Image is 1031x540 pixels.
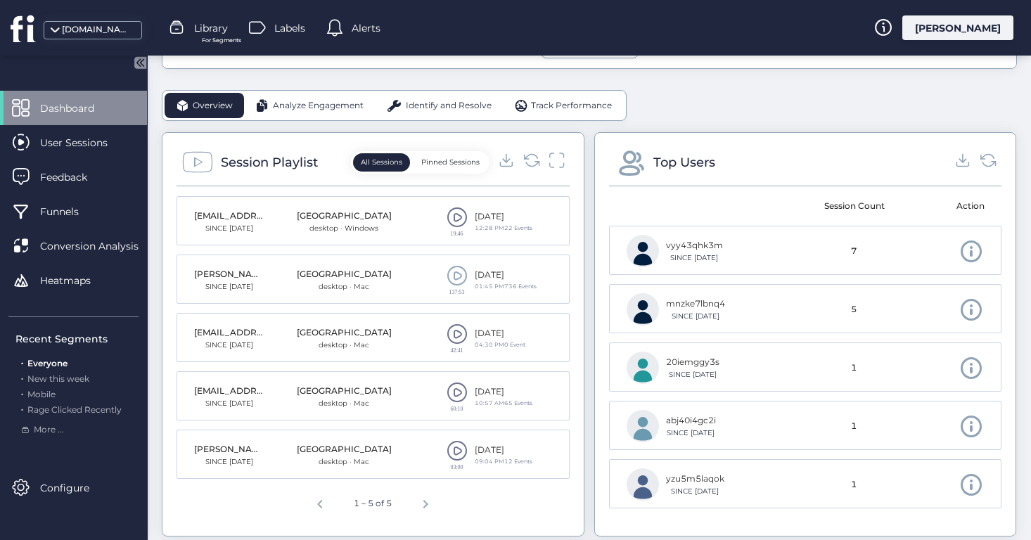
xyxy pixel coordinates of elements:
[297,340,392,351] div: desktop · Mac
[27,404,122,415] span: Rage Clicked Recently
[27,358,68,368] span: Everyone
[40,169,108,185] span: Feedback
[805,186,904,226] mat-header-cell: Session Count
[297,456,392,468] div: desktop · Mac
[194,326,264,340] div: [EMAIL_ADDRESS][DOMAIN_NAME]
[666,486,724,497] div: SINCE [DATE]
[666,311,725,322] div: SINCE [DATE]
[475,327,525,340] div: [DATE]
[193,99,233,112] span: Overview
[475,399,532,408] div: 10:57 AMㅤ65 Events
[27,389,56,399] span: Mobile
[666,252,723,264] div: SINCE [DATE]
[221,153,318,172] div: Session Playlist
[475,385,532,399] div: [DATE]
[851,361,857,375] span: 1
[62,23,132,37] div: [DOMAIN_NAME]
[851,420,857,433] span: 1
[21,355,23,368] span: .
[21,386,23,399] span: .
[194,398,264,409] div: SINCE [DATE]
[194,340,264,351] div: SINCE [DATE]
[475,269,537,282] div: [DATE]
[348,491,397,516] div: 1 – 5 of 5
[202,36,241,45] span: For Segments
[297,268,392,281] div: [GEOGRAPHIC_DATA]
[27,373,89,384] span: New this week
[851,245,857,258] span: 7
[352,20,380,36] span: Alerts
[666,472,724,486] div: yzu5m5laqok
[406,99,492,112] span: Identify and Resolve
[902,15,1013,40] div: [PERSON_NAME]
[447,464,468,470] div: 03:00
[447,231,468,236] div: 19:46
[21,401,23,415] span: .
[297,281,392,292] div: desktop · Mac
[475,282,537,291] div: 01:45 PMㅤ736 Events
[666,239,723,252] div: vyy43qhk3m
[274,20,305,36] span: Labels
[21,371,23,384] span: .
[353,153,410,172] button: All Sessions
[297,210,392,223] div: [GEOGRAPHIC_DATA]
[903,186,1001,226] mat-header-cell: Action
[666,414,716,427] div: abj40i4gc2i
[653,153,715,172] div: Top Users
[34,423,64,437] span: More ...
[40,135,129,150] span: User Sessions
[15,331,139,347] div: Recent Segments
[297,223,392,234] div: desktop · Windows
[194,443,264,456] div: [PERSON_NAME][EMAIL_ADDRESS][DOMAIN_NAME]
[475,444,532,457] div: [DATE]
[851,478,857,491] span: 1
[40,101,115,116] span: Dashboard
[40,273,112,288] span: Heatmaps
[40,238,160,254] span: Conversion Analysis
[194,223,264,234] div: SINCE [DATE]
[40,480,110,496] span: Configure
[306,488,334,516] button: Previous page
[666,427,716,439] div: SINCE [DATE]
[531,99,612,112] span: Track Performance
[194,20,228,36] span: Library
[273,99,364,112] span: Analyze Engagement
[447,289,468,295] div: 137:53
[666,369,719,380] div: SINCE [DATE]
[297,398,392,409] div: desktop · Mac
[297,385,392,398] div: [GEOGRAPHIC_DATA]
[194,385,264,398] div: [EMAIL_ADDRESS][DOMAIN_NAME]
[194,281,264,292] div: SINCE [DATE]
[475,457,532,466] div: 09:04 PMㅤ12 Events
[194,210,264,223] div: [EMAIL_ADDRESS][DOMAIN_NAME]
[194,456,264,468] div: SINCE [DATE]
[297,443,392,456] div: [GEOGRAPHIC_DATA]
[40,204,100,219] span: Funnels
[411,488,440,516] button: Next page
[475,340,525,349] div: 04:30 PMㅤ0 Event
[194,268,264,281] div: [PERSON_NAME][EMAIL_ADDRESS][DOMAIN_NAME]
[851,303,857,316] span: 5
[297,326,392,340] div: [GEOGRAPHIC_DATA]
[414,153,487,172] button: Pinned Sessions
[447,406,468,411] div: 60:10
[475,210,532,224] div: [DATE]
[447,347,468,353] div: 42:41
[475,224,532,233] div: 12:28 PMㅤ22 Events
[666,356,719,369] div: 20iemggy3s
[666,297,725,311] div: mnzke7lbnq4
